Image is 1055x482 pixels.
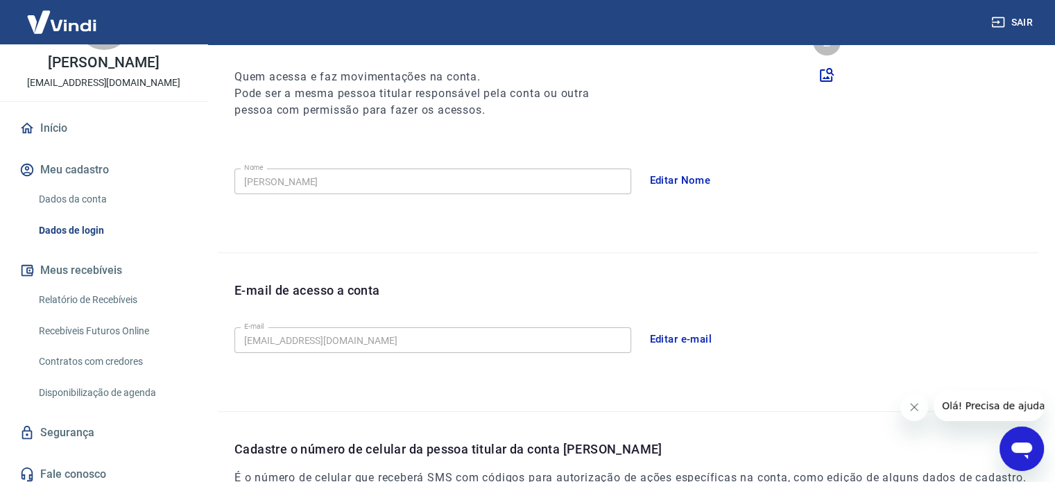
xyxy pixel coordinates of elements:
[17,113,191,144] a: Início
[234,85,615,119] h6: Pode ser a mesma pessoa titular responsável pela conta ou outra pessoa com permissão para fazer o...
[1000,427,1044,471] iframe: Botão para abrir a janela de mensagens
[642,325,720,354] button: Editar e-mail
[33,286,191,314] a: Relatório de Recebíveis
[234,281,380,300] p: E-mail de acesso a conta
[642,166,719,195] button: Editar Nome
[17,418,191,448] a: Segurança
[17,255,191,286] button: Meus recebíveis
[33,185,191,214] a: Dados da conta
[234,440,1038,458] p: Cadastre o número de celular da pessoa titular da conta [PERSON_NAME]
[244,162,264,173] label: Nome
[27,76,180,90] p: [EMAIL_ADDRESS][DOMAIN_NAME]
[244,321,264,332] label: E-mail
[934,390,1044,421] iframe: Mensagem da empresa
[33,317,191,345] a: Recebíveis Futuros Online
[33,216,191,245] a: Dados de login
[900,393,928,421] iframe: Fechar mensagem
[17,155,191,185] button: Meu cadastro
[48,55,159,70] p: [PERSON_NAME]
[33,379,191,407] a: Disponibilização de agenda
[988,10,1038,35] button: Sair
[17,1,107,43] img: Vindi
[33,347,191,376] a: Contratos com credores
[8,10,117,21] span: Olá! Precisa de ajuda?
[234,69,615,85] h6: Quem acessa e faz movimentações na conta.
